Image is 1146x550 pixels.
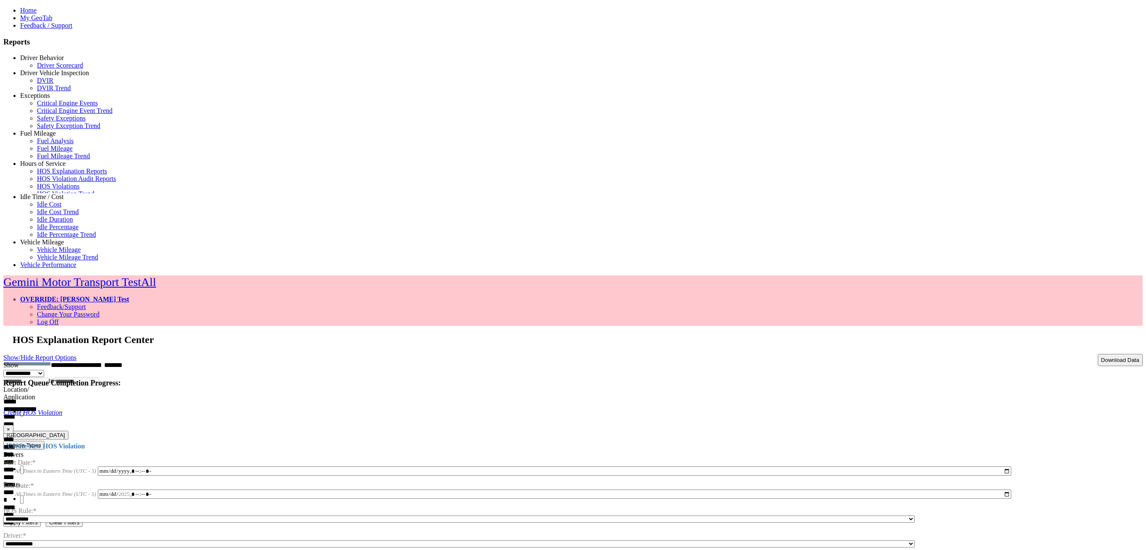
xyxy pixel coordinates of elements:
[37,254,98,261] a: Vehicle Mileage Trend
[1098,354,1143,366] button: Download Data
[37,115,86,122] a: Safety Exceptions
[37,168,107,175] a: HOS Explanation Reports
[3,37,1143,47] h3: Reports
[3,441,44,450] button: Vehicle Types
[3,529,26,539] label: Driver:*
[3,504,37,514] label: HOS Rule:*
[20,22,72,29] a: Feedback / Support
[20,261,76,268] a: Vehicle Performance
[37,311,99,318] a: Change Your Password
[3,431,68,440] button: [GEOGRAPHIC_DATA]
[37,175,116,182] a: HOS Violation Audit Reports
[3,425,13,434] button: ×
[3,275,156,288] a: Gemini Motor Transport TestAll
[15,468,96,474] span: All Times in Eastern Time (UTC - 5)
[20,130,56,137] a: Fuel Mileage
[37,183,79,190] a: HOS Violations
[13,334,1143,346] h2: HOS Explanation Report Center
[3,352,76,363] a: Show/Hide Report Options
[37,152,90,160] a: Fuel Mileage Trend
[20,14,52,21] a: My GeoTab
[37,201,61,208] a: Idle Cost
[20,238,64,246] a: Vehicle Mileage
[15,491,96,497] span: All Times in Eastern Time (UTC - 5)
[37,208,79,215] a: Idle Cost Trend
[37,137,74,144] a: Fuel Analysis
[3,409,62,416] a: Create HOS Violation
[3,471,34,489] label: End Date:*
[3,379,1143,388] h4: Report Queue Completion Progress:
[37,77,53,84] a: DVIR
[20,160,65,167] a: Hours of Service
[3,443,1143,450] h4: Create New HOS Violation
[37,303,86,310] a: Feedback/Support
[37,122,100,129] a: Safety Exception Trend
[37,216,73,223] a: Idle Duration
[37,223,78,230] a: Idle Percentage
[37,231,96,238] a: Idle Percentage Trend
[20,296,129,303] a: OVERRIDE: [PERSON_NAME] Test
[37,100,98,107] a: Critical Engine Events
[37,84,71,92] a: DVIR Trend
[3,386,35,401] label: Location/ Application
[37,190,94,197] a: HOS Violation Trend
[20,7,37,14] a: Home
[37,62,83,69] a: Driver Scorecard
[20,193,64,200] a: Idle Time / Cost
[49,377,54,384] span: to
[20,54,64,61] a: Driver Behavior
[20,92,50,99] a: Exceptions
[20,69,89,76] a: Driver Vehicle Inspection
[37,246,81,253] a: Vehicle Mileage
[37,318,59,325] a: Log Off
[37,145,73,152] a: Fuel Mileage
[3,361,18,369] label: Show
[3,448,36,466] label: Start Date:*
[37,107,113,114] a: Critical Engine Event Trend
